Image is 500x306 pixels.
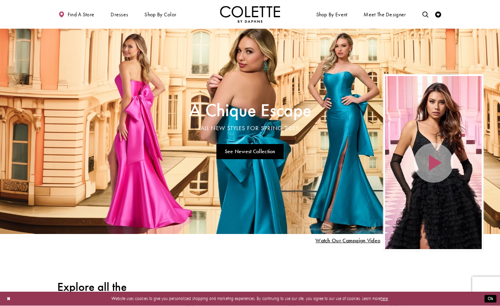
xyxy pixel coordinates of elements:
[315,237,380,243] span: Play Slide #15 Video
[111,12,128,18] span: Dresses
[316,12,348,18] span: Shop By Event
[43,295,457,303] p: Website uses cookies to give you personalized shopping and marketing experiences. By continuing t...
[421,6,430,23] a: Toggle search
[143,6,178,23] span: Shop by color
[220,6,280,23] a: Visit Home Page
[144,12,176,18] span: Shop by color
[385,76,482,249] div: Video Player
[362,6,408,23] a: Meet the designer
[381,296,388,302] a: here
[216,144,284,160] a: See Newest Collection A Chique Escape All New Styles For Spring 2025
[187,141,313,162] ul: Slider Links
[68,12,95,18] span: Find a store
[220,6,280,23] img: Colette by Daphne
[434,6,443,23] a: Check Wishlist
[109,6,130,23] span: Dresses
[364,12,406,18] span: Meet the designer
[315,6,349,23] span: Shop By Event
[57,6,96,23] a: Find a store
[4,294,14,304] button: Close Dialog
[484,295,496,303] button: Submit Dialog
